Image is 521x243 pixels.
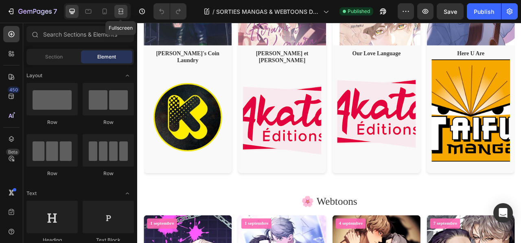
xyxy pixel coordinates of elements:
[374,47,474,177] img: Taifu
[26,190,37,197] span: Text
[254,35,354,43] div: Our Love Language
[254,47,354,177] img: Akata
[53,7,57,16] p: 7
[121,69,134,82] span: Toggle open
[216,7,320,16] span: SORTIES MANGAS & WEBTOONS DE SEPTEMBRE
[212,7,215,16] span: /
[8,87,20,93] div: 450
[97,53,116,61] span: Element
[6,149,20,155] div: Beta
[8,217,480,237] h2: 🌸 Webtoons
[45,53,63,61] span: Section
[121,187,134,200] span: Toggle open
[83,170,134,177] div: Row
[3,3,61,20] button: 7
[26,119,78,126] div: Row
[83,119,134,126] div: Row
[374,35,474,43] div: Here U Are
[467,3,501,20] button: Publish
[153,3,186,20] div: Undo/Redo
[444,8,457,15] span: Save
[137,23,521,243] iframe: Design area
[437,3,464,20] button: Save
[348,8,370,15] span: Published
[26,170,78,177] div: Row
[26,72,42,79] span: Layout
[474,7,494,16] div: Publish
[493,203,513,223] div: Open Intercom Messenger
[26,26,134,42] input: Search Sections & Elements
